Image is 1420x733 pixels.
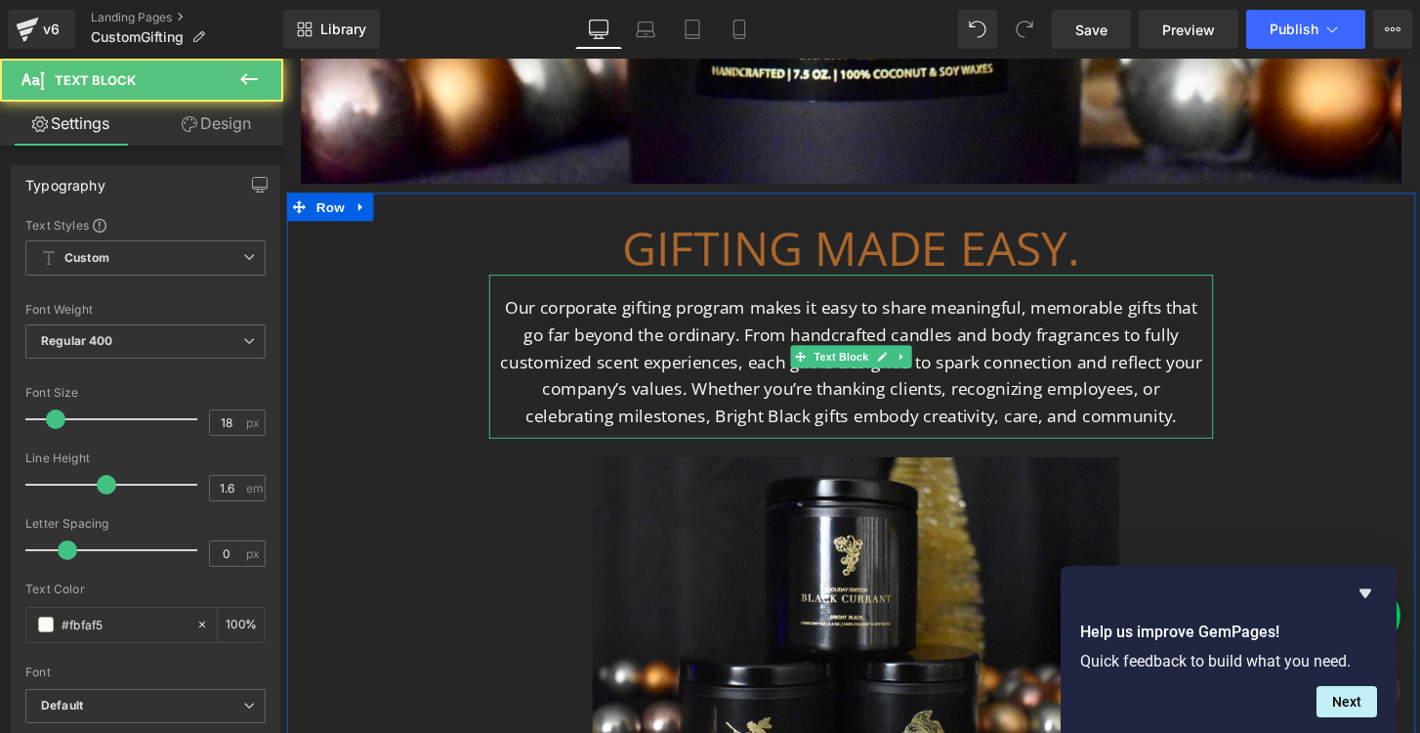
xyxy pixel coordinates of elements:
b: Regular 400 [41,333,113,348]
button: Redo [1005,10,1044,49]
div: Letter Spacing [25,517,266,531]
div: Typography [25,166,105,194]
span: Preview [1162,20,1215,40]
span: CustomGifting [91,29,184,45]
span: px [246,416,263,429]
b: Custom [64,250,109,267]
div: Font Weight [25,303,266,317]
div: v6 [39,17,63,42]
a: Tablet [669,10,716,49]
i: Default [41,698,83,714]
p: Our corporate gifting program makes it easy to share meaningful, memorable gifts that go far beyo... [225,244,957,385]
div: Font [25,666,266,679]
button: Hide survey [1354,582,1377,605]
span: Publish [1270,22,1318,37]
input: Color [62,614,187,635]
span: px [246,547,263,560]
span: em [246,482,263,495]
a: New Library [283,10,380,49]
a: v6 [8,10,75,49]
div: Font Size [25,386,266,400]
a: Landing Pages [91,10,283,25]
div: % [218,608,265,642]
p: Quick feedback to build what you need. [1080,652,1377,670]
a: Preview [1139,10,1238,49]
a: Mobile [716,10,763,49]
a: Laptop [622,10,669,49]
button: Publish [1246,10,1365,49]
a: Design [146,102,287,146]
div: Text Styles [25,217,266,233]
div: Text Color [25,582,266,596]
div: Line Height [25,452,266,465]
span: Library [320,21,366,38]
span: Text Block [548,298,612,322]
button: Undo [958,10,997,49]
div: Help us improve GemPages! [1080,582,1377,717]
button: More [1373,10,1412,49]
a: Expand / Collapse [69,140,95,169]
span: Text Block [55,72,136,88]
span: Save [1075,20,1107,40]
h2: Help us improve GemPages! [1080,621,1377,644]
button: Next question [1316,686,1377,717]
a: Expand / Collapse [634,298,654,322]
a: Desktop [575,10,622,49]
h1: Gifting made easy. [20,169,1162,226]
span: Row [30,140,69,169]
